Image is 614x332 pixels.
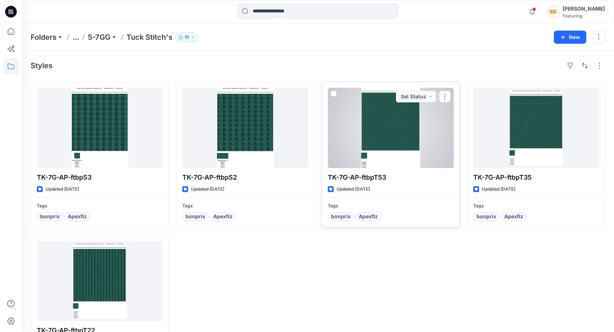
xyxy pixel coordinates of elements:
span: bonprix [331,212,351,221]
p: Tags [37,202,163,210]
a: Folders [31,32,57,42]
div: SG [547,5,560,18]
a: TK-7G-AP-ftbpT35 [473,88,599,168]
p: TK-7G-AP-ftbpT53 [328,172,454,183]
span: bonprix [40,212,60,221]
p: Updated [DATE] [46,185,79,193]
span: Apexfiz [504,212,523,221]
p: Updated [DATE] [482,185,515,193]
span: Apexfiz [68,212,87,221]
div: Featuring [563,13,605,19]
p: Tuck Stitch's [127,32,172,42]
span: bonprix [186,212,205,221]
button: New [554,31,586,44]
p: Tags [328,202,454,210]
a: TK-7G-AP-ftbpT53 [328,88,454,168]
div: [PERSON_NAME] [563,4,605,13]
p: Updated [DATE] [337,185,370,193]
p: Updated [DATE] [191,185,224,193]
button: 10 [175,32,198,42]
p: 10 [184,33,189,41]
span: Apexfiz [359,212,378,221]
h4: Styles [31,61,53,70]
p: TK-7G-AP-ftbpT35 [473,172,599,183]
a: TK-7G-AP-ftbpS2 [182,88,308,168]
span: Apexfiz [213,212,232,221]
a: TK-7G-AP-ftbpT22 [37,241,163,321]
a: 5-7GG [88,32,110,42]
p: Tags [182,202,308,210]
a: TK-7G-AP-ftbpS3 [37,88,163,168]
button: ... [73,32,79,42]
span: bonprix [477,212,496,221]
p: TK-7G-AP-ftbpS3 [37,172,163,183]
p: Tags [473,202,599,210]
p: TK-7G-AP-ftbpS2 [182,172,308,183]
